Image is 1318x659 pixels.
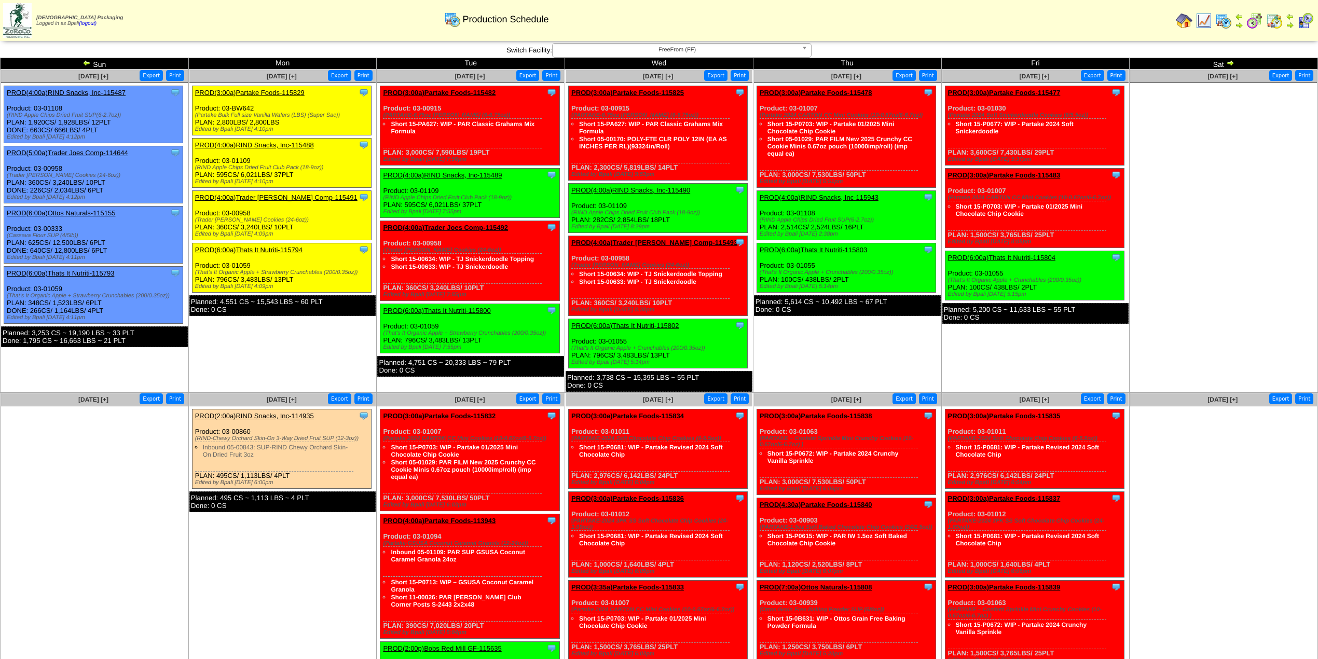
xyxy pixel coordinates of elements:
a: PROD(3:00a)Partake Foods-115829 [195,89,305,97]
button: Export [140,70,163,81]
img: Tooltip [359,244,369,255]
img: arrowleft.gif [1286,12,1294,21]
div: Edited by Bpali [DATE] 8:29pm [571,224,747,230]
span: [DATE] [+] [1207,73,1238,80]
button: Export [893,393,916,404]
div: Edited by Bpali [DATE] 7:56pm [383,156,559,162]
img: calendarblend.gif [1246,12,1263,29]
div: Product: 03-00333 PLAN: 625CS / 12,500LBS / 6PLT DONE: 640CS / 12,800LBS / 6PLT [4,207,183,264]
div: (Partake 2024 CARTON CC Mini Cookies (10-0.67oz/6-6.7oz)) [948,195,1124,201]
button: Export [328,393,351,404]
div: (Cassava Flour SUP (4/5lb)) [7,232,183,239]
a: PROD(6:00a)Thats It Nutriti-115802 [571,322,679,330]
button: Export [516,70,540,81]
div: Product: 03-01059 PLAN: 796CS / 3,483LBS / 13PLT [192,243,371,293]
a: [DATE] [+] [267,73,297,80]
img: Tooltip [735,320,745,331]
a: Short 15-P0681: WIP - Partake Revised 2024 Soft Chocolate Chip [956,444,1100,458]
a: PROD(4:00a)RIND Snacks, Inc-115943 [760,194,878,201]
img: Tooltip [735,185,745,195]
button: Print [542,70,560,81]
a: Short 15-00633: WIP - TJ Snickerdoodle [391,263,508,270]
div: Product: 03-01059 PLAN: 796CS / 3,483LBS / 13PLT [380,304,559,353]
div: Edited by Bpali [DATE] 6:03pm [571,651,747,657]
div: (PARTAKE-6.75oz [PERSON_NAME] (6-6.75oz)) [571,112,747,118]
a: Short 15-P0681: WIP - Partake Revised 2024 Soft Chocolate Chip [956,532,1100,547]
div: (That's It Organic Apple + Strawberry Crunchables (200/0.35oz)) [195,269,371,276]
img: Tooltip [546,170,557,180]
button: Print [919,393,937,404]
a: [DATE] [+] [1207,396,1238,403]
a: Inbound 05-00843: SUP-RIND Chewy Orchard Skin-On Dried Fruit 3oz [203,444,348,458]
a: PROD(3:00a)Partake Foods-115837 [948,495,1061,502]
button: Print [1295,70,1313,81]
div: Product: 03-01011 PLAN: 2,976CS / 6,142LBS / 24PLT [569,409,748,489]
div: Edited by Bpali [DATE] 7:55pm [383,292,559,298]
div: Product: 03-00915 PLAN: 3,000CS / 7,590LBS / 19PLT [380,86,559,166]
div: Product: 03-00903 PLAN: 1,120CS / 2,520LBS / 8PLT [757,498,936,578]
div: Product: 03-01109 PLAN: 595CS / 6,021LBS / 37PLT [192,139,371,188]
img: Tooltip [359,192,369,202]
a: Short 15-0B631: WIP - Ottos Grain Free Baking Powder Formula [767,615,905,629]
div: Edited by Bpali [DATE] 4:10pm [195,126,371,132]
img: zoroco-logo-small.webp [3,3,32,38]
img: Tooltip [1111,410,1121,421]
button: Export [140,393,163,404]
img: Tooltip [735,582,745,592]
div: (RIND Apple Chips Dried Fruit Club Pack (18-9oz)) [383,195,559,201]
div: Edited by Bpali [DATE] 7:55pm [383,344,559,350]
a: [DATE] [+] [78,396,108,403]
a: PROD(4:00a)Trader [PERSON_NAME] Comp-115491 [195,194,358,201]
div: Edited by Bpali [DATE] 5:37pm [948,156,1124,162]
div: Edited by Bpali [DATE] 2:38pm [760,231,936,237]
div: Product: 03-00958 PLAN: 360CS / 3,240LBS / 10PLT DONE: 226CS / 2,034LBS / 6PLT [4,146,183,203]
div: Edited by Bpali [DATE] 4:09pm [195,283,371,290]
div: (That's It Organic Apple + Strawberry Crunchables (200/0.35oz)) [7,293,183,299]
button: Export [1081,393,1104,404]
div: Product: 03-00915 PLAN: 2,300CS / 5,819LBS / 14PLT [569,86,748,181]
div: Planned: 5,200 CS ~ 11,633 LBS ~ 55 PLT Done: 0 CS [942,303,1129,324]
div: (That's It Organic Apple + Strawberry Crunchables (200/0.35oz)) [383,330,559,336]
a: PROD(6:00a)Thats It Nutriti-115793 [7,269,114,277]
a: Short 15-P0615: WIP - PAR IW 1.5oz Soft Baked Chocolate Chip Cookie [767,532,907,547]
a: [DATE] [+] [1019,396,1049,403]
div: Edited by Bpali [DATE] 6:05pm [948,568,1124,574]
div: Product: 03-01109 PLAN: 595CS / 6,021LBS / 37PLT [380,169,559,218]
div: (Trader [PERSON_NAME] Cookies (24-6oz)) [7,172,183,179]
a: Short 15-P0677: WIP - Partake 2024 Soft Snickerdoodle [956,120,1074,135]
div: Edited by Bpali [DATE] 7:55pm [383,209,559,215]
button: Export [704,393,727,404]
div: Product: 03-01108 PLAN: 2,514CS / 2,524LBS / 16PLT [757,191,936,240]
div: Product: 03-01055 PLAN: 100CS / 438LBS / 2PLT [757,243,936,293]
div: Planned: 4,551 CS ~ 15,543 LBS ~ 60 PLT Done: 0 CS [189,295,376,316]
span: [DEMOGRAPHIC_DATA] Packaging [36,15,123,21]
img: calendarcustomer.gif [1297,12,1314,29]
a: [DATE] [+] [78,73,108,80]
button: Export [1269,70,1293,81]
a: PROD(6:00a)Thats It Nutriti-115804 [948,254,1055,262]
div: (PARTAKE-2024 Soft Chocolate Chip Cookies (6-5.5oz)) [948,435,1124,442]
button: Export [516,393,540,404]
div: (PARTAKE-2024 Soft Chocolate Chip Cookies (6-5.5oz)) [571,435,747,442]
a: Short 15-PA627: WIP - PAR Classic Grahams Mix Formula [579,120,723,135]
img: Tooltip [923,582,933,592]
a: [DATE] [+] [1019,73,1049,80]
img: Tooltip [735,87,745,98]
div: Planned: 495 CS ~ 1,113 LBS ~ 4 PLT Done: 0 CS [189,491,376,512]
img: Tooltip [359,140,369,150]
div: (PARTAKE-6.75oz [PERSON_NAME] (6-6.75oz)) [383,112,559,118]
a: (logout) [79,21,97,26]
a: PROD(4:00a)RIND Snacks, Inc-115490 [571,186,690,194]
a: Short 15-P0703: WIP - Partake 01/2025 Mini Chocolate Chip Cookie [767,120,895,135]
img: home.gif [1176,12,1192,29]
a: PROD(4:00a)Trader Joes Comp-115492 [383,224,508,231]
a: PROD(4:00a)Trader [PERSON_NAME] Comp-115493 [571,239,737,246]
a: PROD(4:30a)Partake Foods-115840 [760,501,872,509]
a: [DATE] [+] [267,396,297,403]
div: Product: 03-00958 PLAN: 360CS / 3,240LBS / 10PLT [569,236,748,316]
img: Tooltip [735,410,745,421]
a: PROD(6:00a)Ottos Naturals-115155 [7,209,116,217]
div: Product: 03-01055 PLAN: 796CS / 3,483LBS / 13PLT [569,319,748,368]
button: Export [1081,70,1104,81]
